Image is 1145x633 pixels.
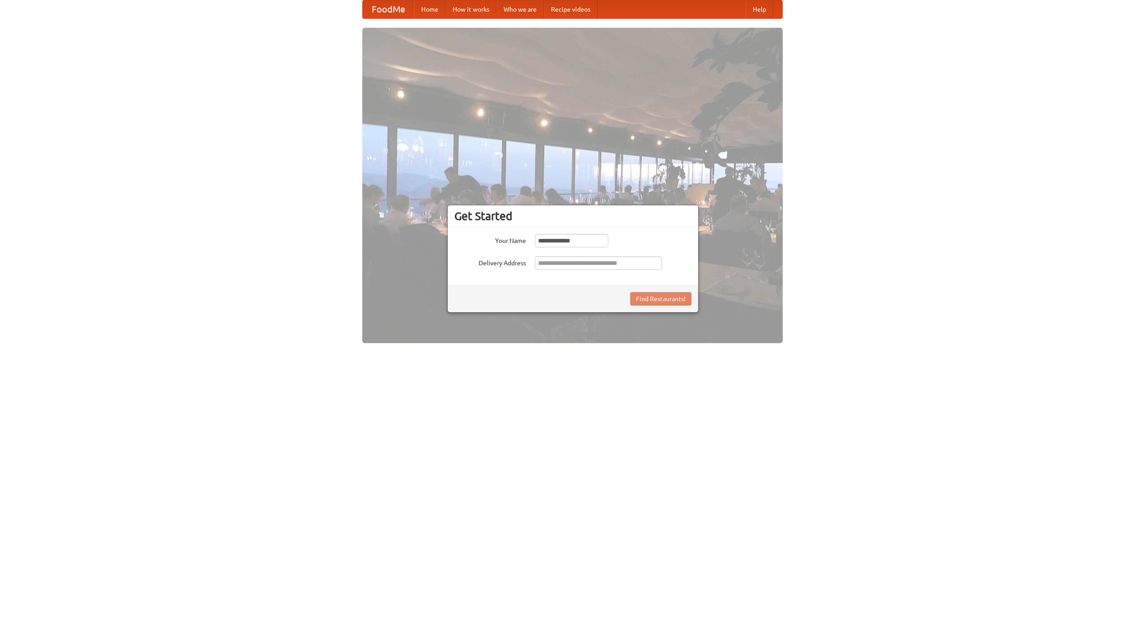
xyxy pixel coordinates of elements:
button: Find Restaurants! [630,292,691,306]
h3: Get Started [454,209,691,223]
a: Recipe videos [544,0,598,18]
label: Your Name [454,234,526,245]
label: Delivery Address [454,256,526,268]
a: Home [414,0,445,18]
a: FoodMe [363,0,414,18]
a: Help [746,0,773,18]
a: How it works [445,0,496,18]
a: Who we are [496,0,544,18]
